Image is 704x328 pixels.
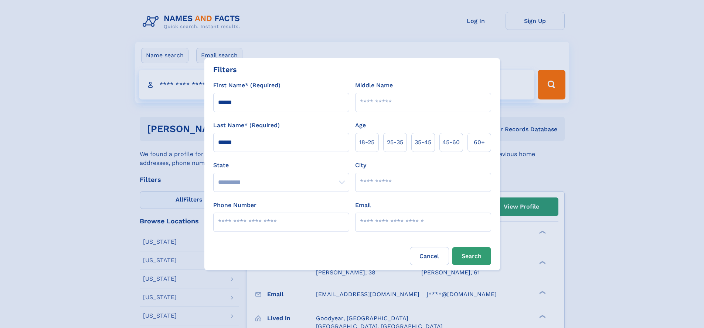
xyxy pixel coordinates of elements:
[213,121,280,130] label: Last Name* (Required)
[387,138,403,147] span: 25‑35
[355,121,366,130] label: Age
[355,201,371,210] label: Email
[452,247,491,265] button: Search
[355,81,393,90] label: Middle Name
[410,247,449,265] label: Cancel
[213,201,256,210] label: Phone Number
[213,64,237,75] div: Filters
[474,138,485,147] span: 60+
[355,161,366,170] label: City
[213,81,280,90] label: First Name* (Required)
[415,138,431,147] span: 35‑45
[442,138,460,147] span: 45‑60
[359,138,374,147] span: 18‑25
[213,161,349,170] label: State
